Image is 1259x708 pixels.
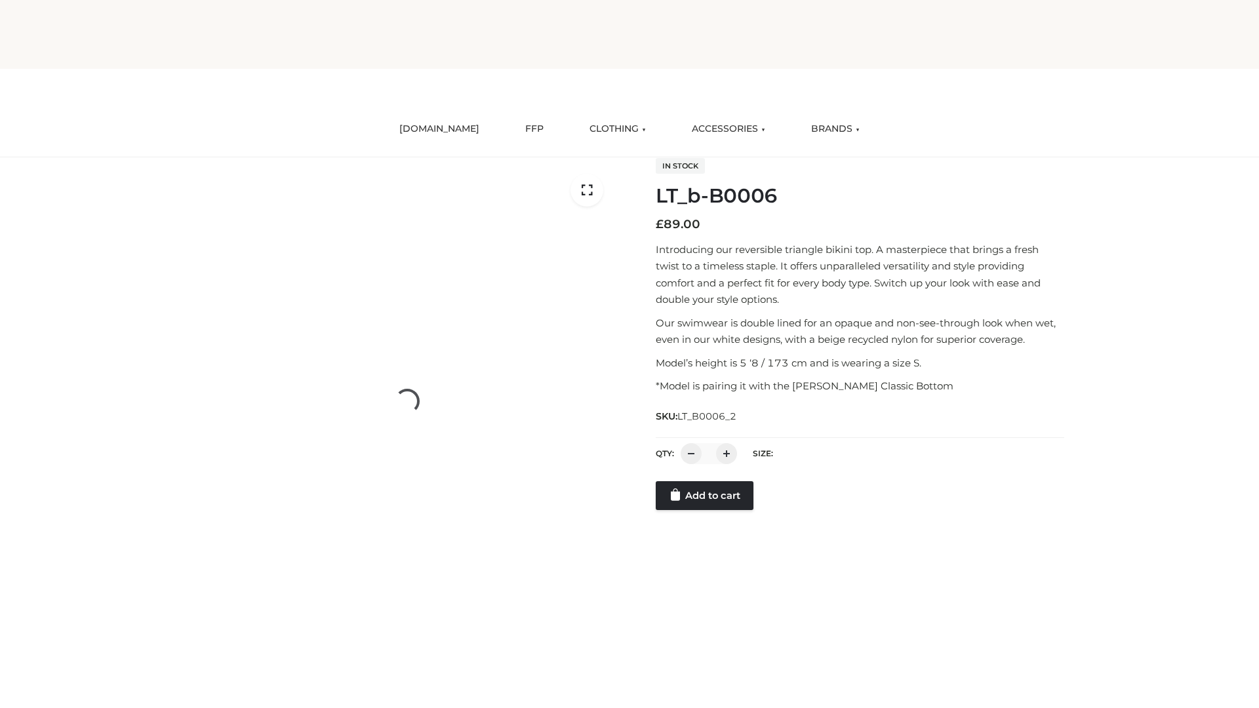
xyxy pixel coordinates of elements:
label: QTY: [656,448,674,458]
label: Size: [753,448,773,458]
bdi: 89.00 [656,217,700,231]
span: £ [656,217,664,231]
span: SKU: [656,408,738,424]
a: FFP [515,115,553,144]
a: [DOMAIN_NAME] [390,115,489,144]
a: BRANDS [801,115,869,144]
p: *Model is pairing it with the [PERSON_NAME] Classic Bottom [656,378,1064,395]
a: Add to cart [656,481,753,510]
a: CLOTHING [580,115,656,144]
p: Our swimwear is double lined for an opaque and non-see-through look when wet, even in our white d... [656,315,1064,348]
span: LT_B0006_2 [677,410,736,422]
p: Introducing our reversible triangle bikini top. A masterpiece that brings a fresh twist to a time... [656,241,1064,308]
a: ACCESSORIES [682,115,775,144]
p: Model’s height is 5 ‘8 / 173 cm and is wearing a size S. [656,355,1064,372]
span: In stock [656,158,705,174]
h1: LT_b-B0006 [656,184,1064,208]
